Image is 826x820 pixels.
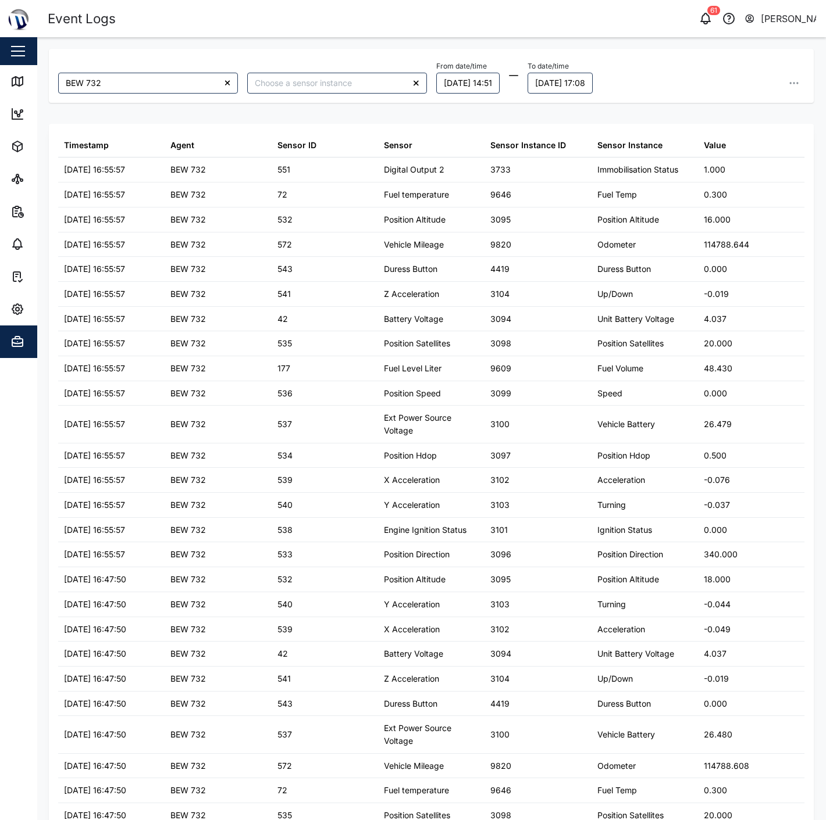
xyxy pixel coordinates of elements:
div: 26.479 [704,418,732,431]
div: [DATE] 16:47:50 [64,598,126,611]
div: Position Altitude [384,573,446,586]
div: Value [704,139,726,152]
label: To date/time [528,62,569,70]
div: Turning [597,598,626,611]
div: BEW 732 [170,598,206,611]
div: 537 [277,728,292,741]
div: BEW 732 [170,697,206,710]
div: Up/Down [597,288,633,300]
div: Reports [30,205,70,218]
div: 4419 [490,263,510,275]
div: [DATE] 16:55:57 [64,313,125,325]
div: 539 [277,474,293,486]
input: Choose an agent [58,73,238,94]
div: Y Acceleration [384,598,440,611]
div: Fuel temperature [384,784,449,797]
div: BEW 732 [170,760,206,772]
div: X Acceleration [384,474,440,486]
div: BEW 732 [170,418,206,431]
div: 72 [277,784,287,797]
div: 0.000 [704,387,727,400]
div: Unit Battery Voltage [597,647,674,660]
div: 3102 [490,623,510,636]
div: 48.430 [704,362,732,375]
div: Sensor ID [277,139,316,152]
div: Duress Button [597,263,651,275]
div: 551 [277,163,290,176]
div: [DATE] 16:47:50 [64,728,126,741]
div: Position Satellites [597,337,664,350]
div: BEW 732 [170,573,206,586]
div: 537 [277,418,292,431]
div: [DATE] 16:55:57 [64,449,125,462]
div: 3097 [490,449,511,462]
div: Position Speed [384,387,441,400]
div: Up/Down [597,672,633,685]
div: 9609 [490,362,511,375]
div: 538 [277,524,293,536]
div: BEW 732 [170,263,206,275]
div: 9646 [490,188,511,201]
div: Odometer [597,760,636,772]
div: 3094 [490,647,511,660]
div: Acceleration [597,623,645,636]
div: Duress Button [384,263,437,275]
div: BEW 732 [170,647,206,660]
div: 4.037 [704,647,727,660]
div: 535 [277,337,292,350]
div: Unit Battery Voltage [597,313,674,325]
div: Position Direction [597,548,663,561]
div: Vehicle Battery [597,418,655,431]
div: BEW 732 [170,188,206,201]
div: Tasks [30,270,62,283]
div: Vehicle Mileage [384,760,444,772]
div: BEW 732 [170,548,206,561]
div: Duress Button [384,697,437,710]
div: 3100 [490,728,510,741]
div: Turning [597,499,626,511]
div: [DATE] 16:55:57 [64,288,125,300]
div: 543 [277,697,293,710]
div: -0.037 [704,499,730,511]
div: 61 [707,6,720,15]
div: Battery Voltage [384,313,443,325]
div: 0.000 [704,697,727,710]
div: Map [30,75,56,88]
div: 9820 [490,760,511,772]
div: 0.300 [704,188,727,201]
div: [DATE] 16:47:50 [64,672,126,685]
div: BEW 732 [170,163,206,176]
label: From date/time [436,62,487,70]
div: Event Logs [48,9,116,29]
div: 532 [277,573,293,586]
div: BEW 732 [170,623,206,636]
div: Z Acceleration [384,288,439,300]
div: Vehicle Mileage [384,238,444,251]
div: Speed [597,387,622,400]
div: Dashboard [30,108,83,120]
div: Digital Output 2 [384,163,444,176]
div: [DATE] 16:55:57 [64,213,125,226]
div: 72 [277,188,287,201]
div: BEW 732 [170,524,206,536]
div: X Acceleration [384,623,440,636]
div: [DATE] 16:47:50 [64,623,126,636]
div: BEW 732 [170,499,206,511]
div: 3101 [490,524,508,536]
div: Fuel Level Liter [384,362,442,375]
div: 0.300 [704,784,727,797]
div: 4419 [490,697,510,710]
div: Position Satellites [384,337,450,350]
div: -0.049 [704,623,731,636]
div: [DATE] 16:55:57 [64,362,125,375]
div: 340.000 [704,548,738,561]
div: 540 [277,598,293,611]
div: Y Acceleration [384,499,440,511]
div: Sensor Instance [597,139,663,152]
div: Fuel Volume [597,362,643,375]
div: BEW 732 [170,313,206,325]
div: 3094 [490,313,511,325]
div: 3098 [490,337,511,350]
div: 543 [277,263,293,275]
div: [DATE] 16:55:57 [64,499,125,511]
